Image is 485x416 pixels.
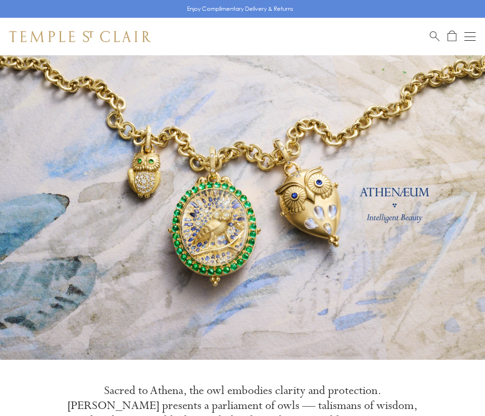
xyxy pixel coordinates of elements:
button: Open navigation [464,31,476,42]
a: Open Shopping Bag [448,30,456,42]
p: Enjoy Complimentary Delivery & Returns [187,4,293,14]
a: Search [430,30,440,42]
img: Temple St. Clair [9,31,151,42]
